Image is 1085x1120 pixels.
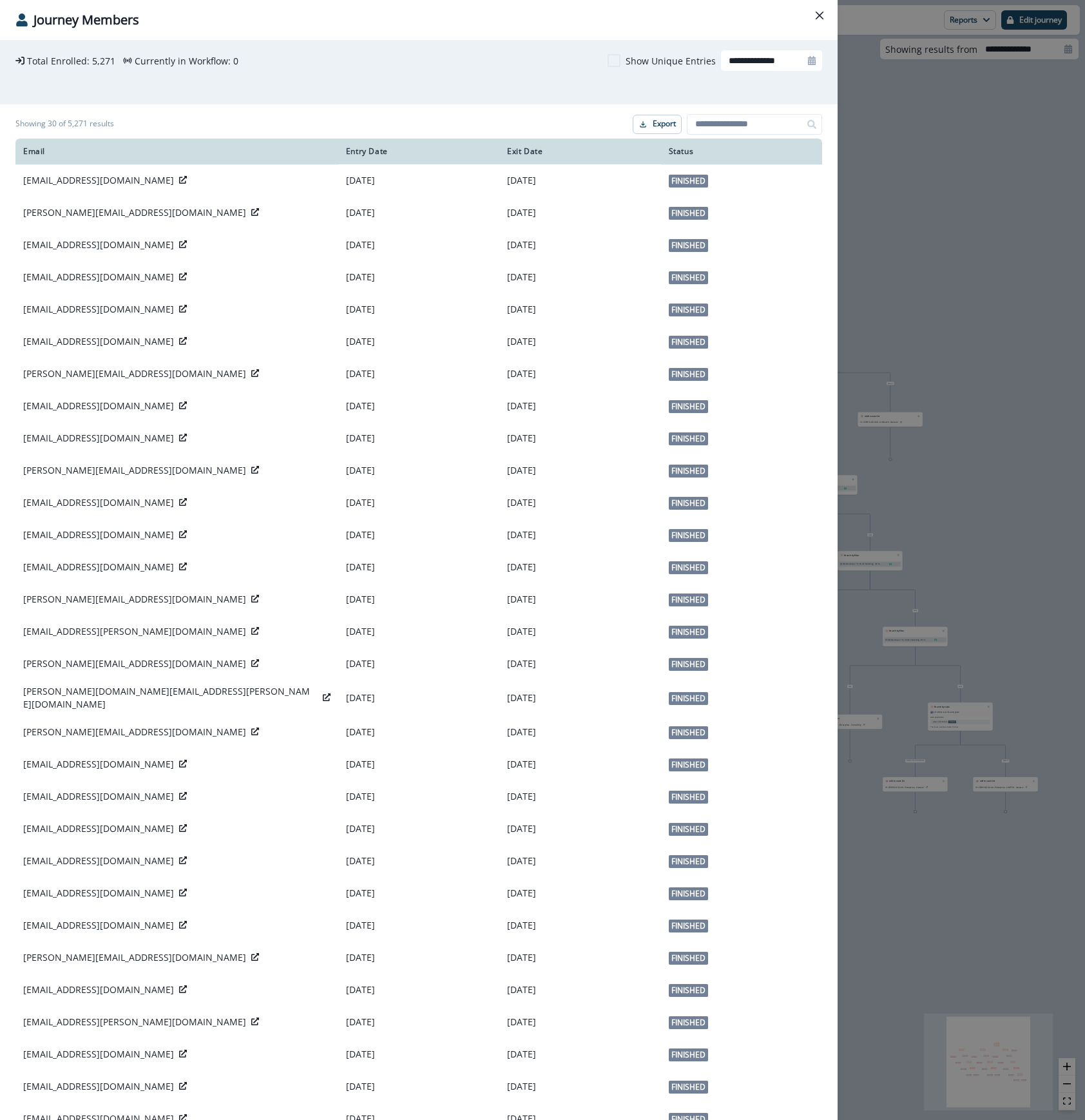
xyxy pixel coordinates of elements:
[507,1016,653,1028] p: [DATE]
[346,206,492,219] p: [DATE]
[669,239,708,252] span: Finished
[23,887,174,900] p: [EMAIL_ADDRESS][DOMAIN_NAME]
[346,854,492,867] p: [DATE]
[346,951,492,964] p: [DATE]
[507,657,653,670] p: [DATE]
[507,790,653,803] p: [DATE]
[233,54,238,68] p: 0
[507,464,653,477] p: [DATE]
[23,174,174,187] p: [EMAIL_ADDRESS][DOMAIN_NAME]
[507,271,653,284] p: [DATE]
[346,790,492,803] p: [DATE]
[507,432,653,445] p: [DATE]
[23,206,246,219] p: [PERSON_NAME][EMAIL_ADDRESS][DOMAIN_NAME]
[23,1048,174,1061] p: [EMAIL_ADDRESS][DOMAIN_NAME]
[507,919,653,932] p: [DATE]
[633,115,682,134] button: Export
[346,528,492,541] p: [DATE]
[346,432,492,445] p: [DATE]
[669,400,708,413] span: Finished
[23,146,331,157] div: Email
[507,951,653,964] p: [DATE]
[346,887,492,900] p: [DATE]
[507,400,653,412] p: [DATE]
[669,1048,708,1061] span: Finished
[23,854,174,867] p: [EMAIL_ADDRESS][DOMAIN_NAME]
[23,432,174,445] p: [EMAIL_ADDRESS][DOMAIN_NAME]
[346,238,492,251] p: [DATE]
[346,593,492,606] p: [DATE]
[346,367,492,380] p: [DATE]
[669,207,708,220] span: Finished
[23,1080,174,1093] p: [EMAIL_ADDRESS][DOMAIN_NAME]
[669,432,708,445] span: Finished
[346,822,492,835] p: [DATE]
[23,919,174,932] p: [EMAIL_ADDRESS][DOMAIN_NAME]
[507,174,653,187] p: [DATE]
[507,367,653,380] p: [DATE]
[669,658,708,671] span: Finished
[23,822,174,835] p: [EMAIL_ADDRESS][DOMAIN_NAME]
[507,691,653,704] p: [DATE]
[135,54,231,68] p: Currently in Workflow:
[507,593,653,606] p: [DATE]
[346,983,492,996] p: [DATE]
[669,146,814,157] div: Status
[346,625,492,638] p: [DATE]
[669,984,708,997] span: Finished
[507,1080,653,1093] p: [DATE]
[23,758,174,771] p: [EMAIL_ADDRESS][DOMAIN_NAME]
[507,983,653,996] p: [DATE]
[346,1016,492,1028] p: [DATE]
[669,497,708,510] span: Finished
[669,920,708,932] span: Finished
[23,367,246,380] p: [PERSON_NAME][EMAIL_ADDRESS][DOMAIN_NAME]
[669,336,708,349] span: Finished
[507,758,653,771] p: [DATE]
[23,657,246,670] p: [PERSON_NAME][EMAIL_ADDRESS][DOMAIN_NAME]
[507,335,653,348] p: [DATE]
[23,685,318,711] p: [PERSON_NAME][DOMAIN_NAME][EMAIL_ADDRESS][PERSON_NAME][DOMAIN_NAME]
[346,400,492,412] p: [DATE]
[507,528,653,541] p: [DATE]
[626,54,716,68] p: Show Unique Entries
[346,335,492,348] p: [DATE]
[23,496,174,509] p: [EMAIL_ADDRESS][DOMAIN_NAME]
[669,626,708,639] span: Finished
[507,496,653,509] p: [DATE]
[346,496,492,509] p: [DATE]
[669,304,708,316] span: Finished
[346,657,492,670] p: [DATE]
[23,561,174,574] p: [EMAIL_ADDRESS][DOMAIN_NAME]
[507,1048,653,1061] p: [DATE]
[669,855,708,868] span: Finished
[346,1080,492,1093] p: [DATE]
[669,887,708,900] span: Finished
[669,692,708,705] span: Finished
[507,887,653,900] p: [DATE]
[23,528,174,541] p: [EMAIL_ADDRESS][DOMAIN_NAME]
[669,594,708,606] span: Finished
[346,271,492,284] p: [DATE]
[669,465,708,478] span: Finished
[669,758,708,771] span: Finished
[23,271,174,284] p: [EMAIL_ADDRESS][DOMAIN_NAME]
[23,464,246,477] p: [PERSON_NAME][EMAIL_ADDRESS][DOMAIN_NAME]
[507,561,653,574] p: [DATE]
[507,303,653,316] p: [DATE]
[669,791,708,804] span: Finished
[23,335,174,348] p: [EMAIL_ADDRESS][DOMAIN_NAME]
[669,823,708,836] span: Finished
[346,303,492,316] p: [DATE]
[507,854,653,867] p: [DATE]
[507,146,653,157] div: Exit Date
[346,146,492,157] div: Entry Date
[346,691,492,704] p: [DATE]
[809,5,830,26] button: Close
[23,625,246,638] p: [EMAIL_ADDRESS][PERSON_NAME][DOMAIN_NAME]
[23,983,174,996] p: [EMAIL_ADDRESS][DOMAIN_NAME]
[346,561,492,574] p: [DATE]
[507,238,653,251] p: [DATE]
[23,593,246,606] p: [PERSON_NAME][EMAIL_ADDRESS][DOMAIN_NAME]
[669,1081,708,1094] span: Finished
